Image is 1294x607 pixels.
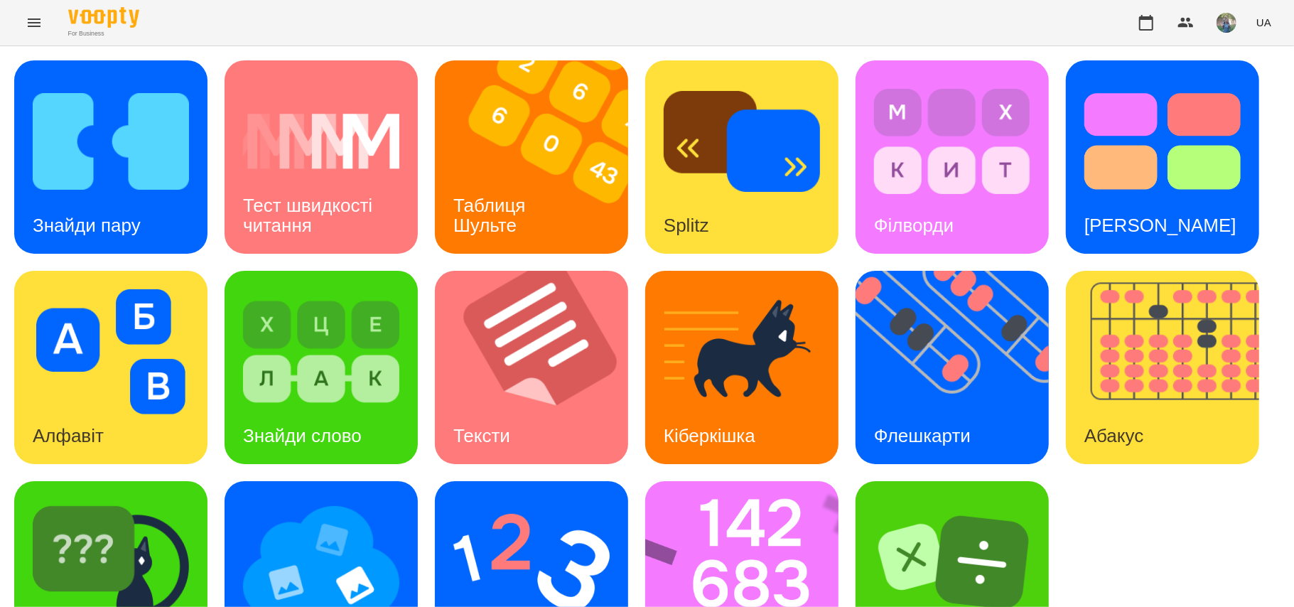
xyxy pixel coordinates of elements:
[33,425,104,446] h3: Алфавіт
[874,215,954,236] h3: Філворди
[68,7,139,28] img: Voopty Logo
[856,271,1049,464] a: ФлешкартиФлешкарти
[1066,60,1259,254] a: Тест Струпа[PERSON_NAME]
[874,425,971,446] h3: Флешкарти
[225,271,418,464] a: Знайди словоЗнайди слово
[33,215,141,236] h3: Знайди пару
[453,425,510,446] h3: Тексти
[435,271,646,464] img: Тексти
[1084,425,1143,446] h3: Абакус
[435,60,646,254] img: Таблиця Шульте
[225,60,418,254] a: Тест швидкості читанняТест швидкості читання
[243,195,377,235] h3: Тест швидкості читання
[1084,215,1236,236] h3: [PERSON_NAME]
[243,425,362,446] h3: Знайди слово
[856,271,1067,464] img: Флешкарти
[664,215,709,236] h3: Splitz
[645,60,839,254] a: SplitzSplitz
[68,29,139,38] span: For Business
[435,60,628,254] a: Таблиця ШультеТаблиця Шульте
[243,79,399,204] img: Тест швидкості читання
[33,289,189,414] img: Алфавіт
[645,271,839,464] a: КіберкішкаКіберкішка
[1217,13,1236,33] img: de1e453bb906a7b44fa35c1e57b3518e.jpg
[1256,15,1271,30] span: UA
[1084,79,1241,204] img: Тест Струпа
[14,271,207,464] a: АлфавітАлфавіт
[243,289,399,414] img: Знайди слово
[1251,9,1277,36] button: UA
[435,271,628,464] a: ТекстиТексти
[17,6,51,40] button: Menu
[664,79,820,204] img: Splitz
[664,289,820,414] img: Кіберкішка
[33,79,189,204] img: Знайди пару
[874,79,1030,204] img: Філворди
[856,60,1049,254] a: ФілвордиФілворди
[664,425,755,446] h3: Кіберкішка
[453,195,531,235] h3: Таблиця Шульте
[14,60,207,254] a: Знайди паруЗнайди пару
[1066,271,1259,464] a: АбакусАбакус
[1066,271,1277,464] img: Абакус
